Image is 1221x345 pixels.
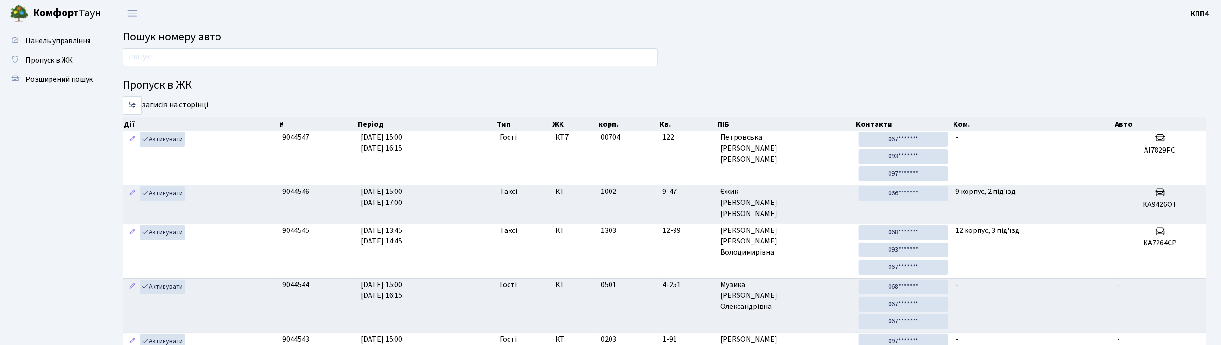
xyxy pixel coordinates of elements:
span: Петровська [PERSON_NAME] [PERSON_NAME] [720,132,851,165]
th: Період [357,117,496,131]
span: Гості [500,334,517,345]
a: Пропуск в ЖК [5,51,101,70]
span: Таксі [500,225,517,236]
th: корп. [598,117,659,131]
a: Панель управління [5,31,101,51]
span: 4-251 [662,280,712,291]
span: 9 корпус, 2 під'їзд [956,186,1016,197]
select: записів на сторінці [123,96,142,115]
span: Єжик [PERSON_NAME] [PERSON_NAME] [720,186,851,219]
span: 9044547 [282,132,309,142]
span: КТ [555,186,593,197]
th: Авто [1114,117,1207,131]
b: Комфорт [33,5,79,21]
a: Редагувати [127,225,138,240]
th: ПІБ [717,117,855,131]
span: Пошук номеру авто [123,28,221,45]
span: Таун [33,5,101,22]
th: Тип [496,117,552,131]
a: Розширений пошук [5,70,101,89]
span: 9044545 [282,225,309,236]
a: Редагувати [127,280,138,294]
span: - [1118,334,1120,345]
img: logo.png [10,4,29,23]
span: Пропуск в ЖК [25,55,73,65]
h5: КА7264СР [1118,239,1203,248]
a: Редагувати [127,186,138,201]
span: - [956,334,959,345]
span: 1002 [601,186,617,197]
th: Дії [123,117,279,131]
a: Активувати [140,280,185,294]
a: Активувати [140,186,185,201]
label: записів на сторінці [123,96,208,115]
h5: КА9426ОТ [1118,200,1203,209]
a: Активувати [140,225,185,240]
input: Пошук [123,48,658,66]
span: 12 корпус, 3 під'їзд [956,225,1020,236]
span: Гості [500,132,517,143]
span: 12-99 [662,225,712,236]
span: - [956,280,959,290]
span: 9-47 [662,186,712,197]
span: 1-91 [662,334,712,345]
span: 0203 [601,334,617,345]
span: 00704 [601,132,621,142]
span: 122 [662,132,712,143]
span: 9044543 [282,334,309,345]
span: Музика [PERSON_NAME] Олександрівна [720,280,851,313]
h5: АІ7829РС [1118,146,1203,155]
span: 9044546 [282,186,309,197]
span: [DATE] 13:45 [DATE] 14:45 [361,225,402,247]
span: - [956,132,959,142]
span: КТ [555,225,593,236]
span: 1303 [601,225,617,236]
a: Редагувати [127,132,138,147]
span: - [1118,280,1120,290]
span: Таксі [500,186,517,197]
th: Кв. [659,117,717,131]
th: Ком. [952,117,1114,131]
th: ЖК [552,117,598,131]
span: [DATE] 15:00 [DATE] 16:15 [361,280,402,301]
th: Контакти [855,117,952,131]
th: # [279,117,357,131]
span: Розширений пошук [25,74,93,85]
span: Панель управління [25,36,90,46]
span: КТ7 [555,132,593,143]
span: Гості [500,280,517,291]
button: Переключити навігацію [120,5,144,21]
span: 0501 [601,280,617,290]
h4: Пропуск в ЖК [123,78,1207,92]
span: [DATE] 15:00 [DATE] 16:15 [361,132,402,153]
a: КПП4 [1191,8,1209,19]
span: [PERSON_NAME] [PERSON_NAME] Володимирівна [720,225,851,258]
span: КТ [555,334,593,345]
a: Активувати [140,132,185,147]
span: [DATE] 15:00 [DATE] 17:00 [361,186,402,208]
span: КТ [555,280,593,291]
span: 9044544 [282,280,309,290]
